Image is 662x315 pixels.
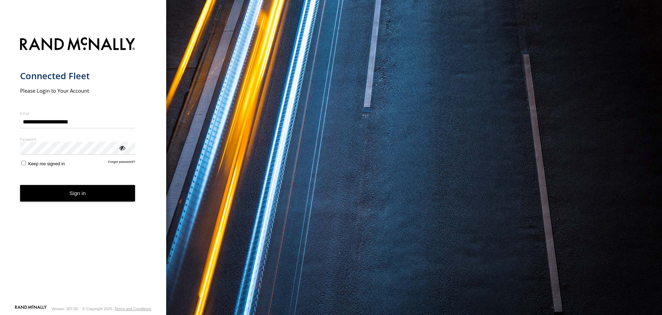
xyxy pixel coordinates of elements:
[20,87,135,94] h2: Please Login to Your Account
[21,161,26,165] input: Keep me signed in
[108,160,135,166] a: Forgot password?
[20,111,135,116] label: Email
[20,36,135,54] img: Rand McNally
[15,305,47,312] a: Visit our Website
[20,137,135,142] label: Password
[52,307,78,311] div: Version: 307.00
[82,307,151,311] div: © Copyright 2025 -
[118,144,125,151] div: ViewPassword
[20,33,146,305] form: main
[115,307,151,311] a: Terms and Conditions
[20,70,135,82] h1: Connected Fleet
[28,161,65,166] span: Keep me signed in
[20,185,135,202] button: Sign in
